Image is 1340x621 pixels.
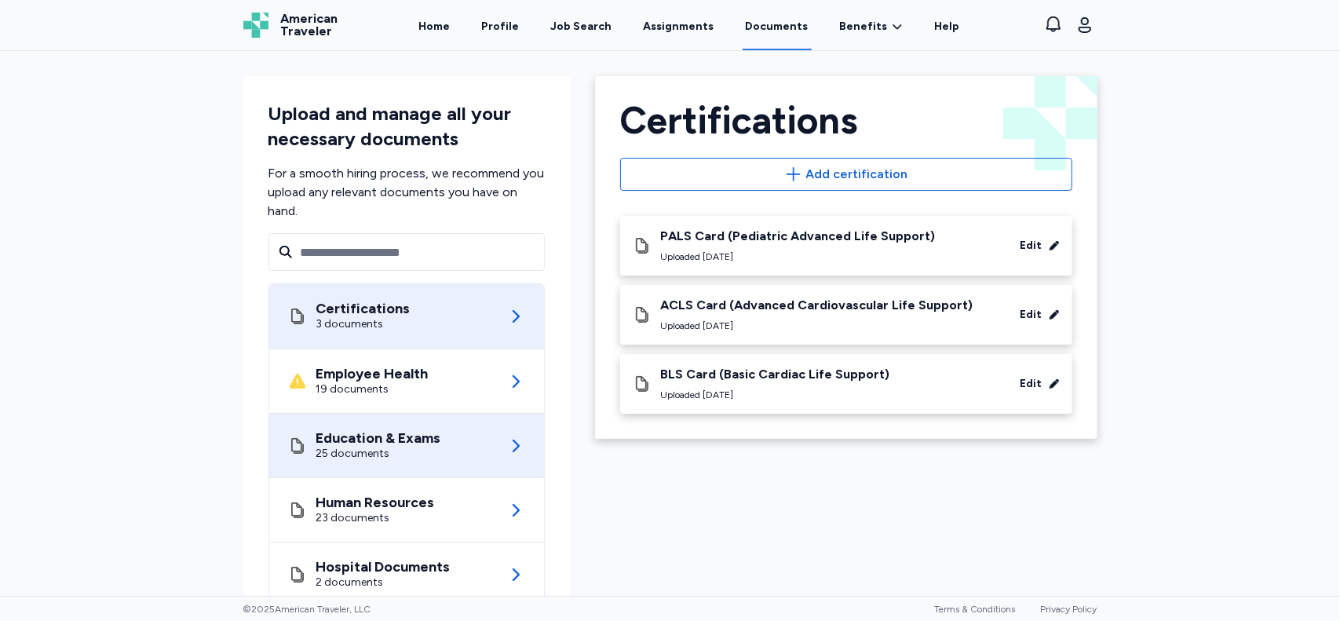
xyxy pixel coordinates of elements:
div: Education & Exams [316,430,441,446]
a: Privacy Policy [1041,604,1097,615]
button: Add certification [620,158,1072,191]
div: Edit [1021,307,1042,323]
a: Benefits [840,19,904,35]
span: Add certification [806,165,908,184]
div: Edit [1021,376,1042,392]
div: BLS Card (Basic Cardiac Life Support) [661,367,890,382]
div: 23 documents [316,510,435,526]
div: PALS Card (Pediatric Advanced Life Support) [661,228,936,244]
div: Certifications [316,301,411,316]
div: Uploaded [DATE] [661,320,973,332]
div: Uploaded [DATE] [661,250,936,263]
span: American Traveler [281,13,338,38]
div: Edit [1021,238,1042,254]
a: Terms & Conditions [935,604,1016,615]
div: Hospital Documents [316,559,451,575]
div: Uploaded [DATE] [661,389,890,401]
div: Job Search [551,19,612,35]
div: 19 documents [316,382,429,397]
div: 3 documents [316,316,411,332]
img: Logo [243,13,268,38]
div: Certifications [620,101,1072,139]
div: ACLS Card (Advanced Cardiovascular Life Support) [661,298,973,313]
div: 2 documents [316,575,451,590]
a: Documents [743,2,812,50]
div: Upload and manage all your necessary documents [268,101,545,152]
div: 25 documents [316,446,441,462]
span: © 2025 American Traveler, LLC [243,603,371,616]
div: Employee Health [316,366,429,382]
span: Benefits [840,19,888,35]
div: For a smooth hiring process, we recommend you upload any relevant documents you have on hand. [268,164,545,221]
div: Human Resources [316,495,435,510]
